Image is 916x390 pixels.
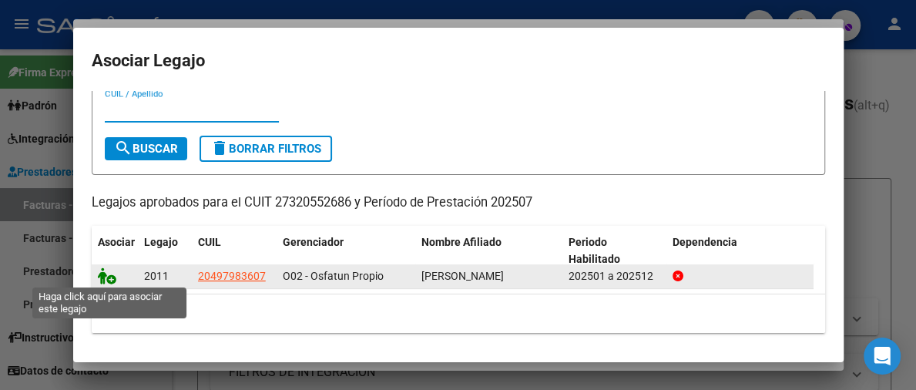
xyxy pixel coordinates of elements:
[92,226,138,277] datatable-header-cell: Asociar
[283,270,384,282] span: O02 - Osfatun Propio
[569,236,620,266] span: Periodo Habilitado
[105,137,187,160] button: Buscar
[421,236,502,248] span: Nombre Afiliado
[144,236,178,248] span: Legajo
[210,142,321,156] span: Borrar Filtros
[92,294,825,333] div: 1 registros
[192,226,277,277] datatable-header-cell: CUIL
[114,142,178,156] span: Buscar
[92,46,825,76] h2: Asociar Legajo
[277,226,415,277] datatable-header-cell: Gerenciador
[673,236,737,248] span: Dependencia
[421,270,504,282] span: LUCERO CALETTI SAMUEL
[210,139,229,157] mat-icon: delete
[415,226,562,277] datatable-header-cell: Nombre Afiliado
[200,136,332,162] button: Borrar Filtros
[198,270,266,282] span: 20497983607
[98,236,135,248] span: Asociar
[92,193,825,213] p: Legajos aprobados para el CUIT 27320552686 y Período de Prestación 202507
[569,267,660,285] div: 202501 a 202512
[666,226,814,277] datatable-header-cell: Dependencia
[562,226,666,277] datatable-header-cell: Periodo Habilitado
[864,338,901,375] div: Open Intercom Messenger
[283,236,344,248] span: Gerenciador
[114,139,133,157] mat-icon: search
[138,226,192,277] datatable-header-cell: Legajo
[144,270,169,282] span: 2011
[198,236,221,248] span: CUIL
